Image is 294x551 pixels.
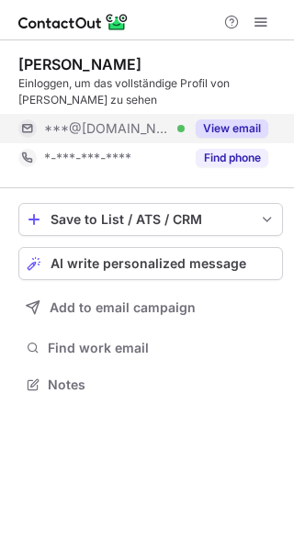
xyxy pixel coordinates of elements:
[18,247,283,280] button: AI write personalized message
[18,372,283,398] button: Notes
[48,340,276,356] span: Find work email
[51,256,246,271] span: AI write personalized message
[44,120,171,137] span: ***@[DOMAIN_NAME]
[18,203,283,236] button: save-profile-one-click
[18,55,141,73] div: [PERSON_NAME]
[196,119,268,138] button: Reveal Button
[18,291,283,324] button: Add to email campaign
[18,11,129,33] img: ContactOut v5.3.10
[18,75,283,108] div: Einloggen, um das vollständige Profil von [PERSON_NAME] zu sehen
[48,377,276,393] span: Notes
[18,335,283,361] button: Find work email
[51,212,251,227] div: Save to List / ATS / CRM
[196,149,268,167] button: Reveal Button
[50,300,196,315] span: Add to email campaign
